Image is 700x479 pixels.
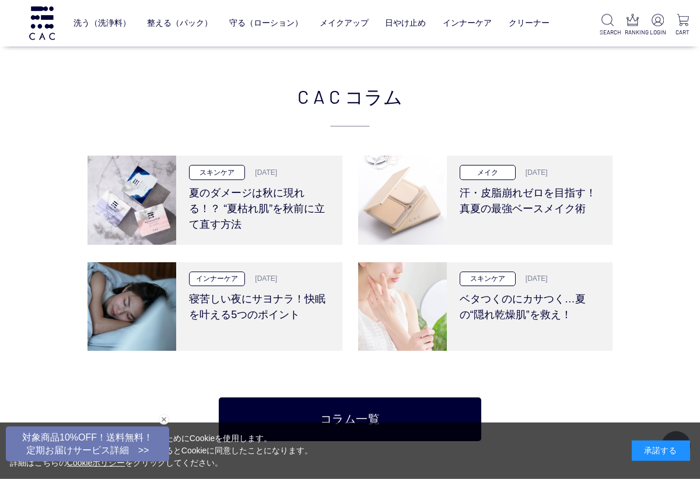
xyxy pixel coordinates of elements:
[358,156,613,244] a: 汗・皮脂崩れゼロを目指す！真夏の最強ベースメイク術 メイク [DATE] 汗・皮脂崩れゼロを目指す！真夏の最強ベースメイク術
[87,262,176,351] img: 寝苦しい夜にサヨナラ！快眠を叶える5つのポイント
[248,273,277,284] p: [DATE]
[219,397,481,441] a: コラム一覧
[358,262,447,351] img: ベタつくのにカサつく…夏の“隠れ乾燥肌”を救え！
[385,9,426,37] a: 日やけ止め
[358,156,447,244] img: 汗・皮脂崩れゼロを目指す！真夏の最強ベースメイク術
[248,167,277,178] p: [DATE]
[73,9,131,37] a: 洗う（洗浄料）
[443,9,492,37] a: インナーケア
[460,272,516,286] p: スキンケア
[650,14,666,37] a: LOGIN
[632,441,690,461] div: 承諾する
[460,165,516,179] p: メイク
[519,167,548,178] p: [DATE]
[600,28,615,37] p: SEARCH
[675,14,691,37] a: CART
[460,286,600,323] h3: ベタつくのにカサつく…夏の“隠れ乾燥肌”を救え！
[189,180,330,233] h3: 夏のダメージは秋に現れる！？ “夏枯れ肌”を秋前に立て直す方法
[675,28,691,37] p: CART
[600,14,615,37] a: SEARCH
[27,6,57,40] img: logo
[87,156,176,244] img: 夏のダメージは秋に現れる！？ “夏枯れ肌”を秋前に立て直す方法
[87,82,612,127] h2: CAC
[189,272,245,286] p: インナーケア
[625,28,640,37] p: RANKING
[189,165,245,179] p: スキンケア
[345,82,402,110] span: コラム
[229,9,303,37] a: 守る（ローション）
[320,9,369,37] a: メイクアップ
[650,28,666,37] p: LOGIN
[87,262,342,351] a: 寝苦しい夜にサヨナラ！快眠を叶える5つのポイント インナーケア [DATE] 寝苦しい夜にサヨナラ！快眠を叶える5つのポイント
[509,9,549,37] a: クリーナー
[189,286,330,323] h3: 寝苦しい夜にサヨナラ！快眠を叶える5つのポイント
[460,180,600,217] h3: 汗・皮脂崩れゼロを目指す！真夏の最強ベースメイク術
[147,9,212,37] a: 整える（パック）
[519,273,548,284] p: [DATE]
[358,262,613,351] a: ベタつくのにカサつく…夏の“隠れ乾燥肌”を救え！ スキンケア [DATE] ベタつくのにカサつく…夏の“隠れ乾燥肌”を救え！
[87,156,342,244] a: 夏のダメージは秋に現れる！？ “夏枯れ肌”を秋前に立て直す方法 スキンケア [DATE] 夏のダメージは秋に現れる！？ “夏枯れ肌”を秋前に立て直す方法
[625,14,640,37] a: RANKING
